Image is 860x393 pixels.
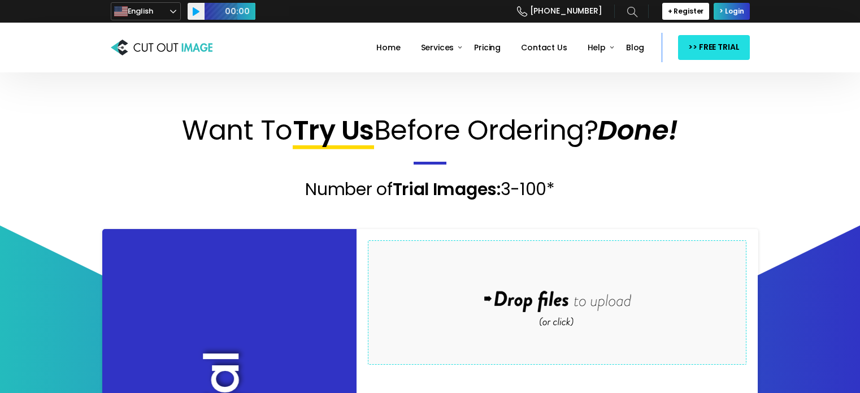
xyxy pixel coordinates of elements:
[188,3,205,20] button: Play
[583,35,610,61] a: Help
[719,7,744,16] span: > Login
[374,111,598,149] span: Before Ordering?
[111,37,212,58] img: Cut Out Image
[470,35,505,61] a: Pricing
[668,7,704,16] span: + Register
[688,40,739,54] span: >> FREE TRIAL
[622,35,649,61] a: Blog
[521,42,567,53] span: Contact Us
[293,111,374,149] span: Try Us
[501,177,555,201] span: 3-100*
[205,3,255,20] span: Time Slider
[416,35,459,61] a: Services
[372,35,405,61] a: Home
[376,42,400,53] span: Home
[598,111,678,149] span: Done!
[662,3,710,20] a: + Register
[714,3,749,20] a: > Login
[188,3,255,20] div: Audio Player
[678,35,749,59] a: >> FREE TRIAL
[474,42,501,53] span: Pricing
[517,1,602,21] a: [PHONE_NUMBER]
[114,5,128,18] img: en
[588,42,606,53] span: Help
[305,177,392,201] span: Number of
[626,42,644,53] span: Blog
[182,111,293,149] span: Want To
[421,42,454,53] span: Services
[111,2,181,20] a: English
[393,177,501,201] span: Trial Images:
[516,35,571,61] a: Contact Us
